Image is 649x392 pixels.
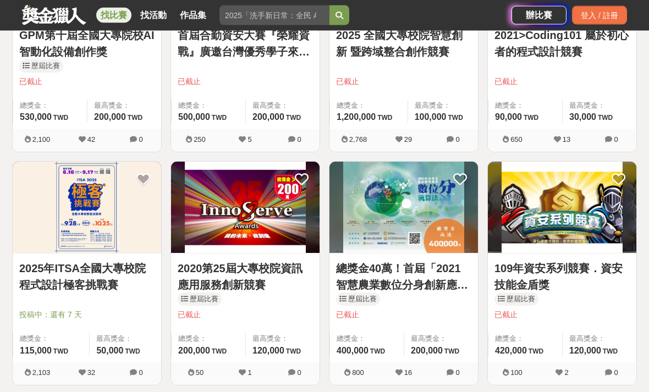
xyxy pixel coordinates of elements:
a: 首屆合勤資安大賽『榮耀資戰』廣邀台灣優秀學子來挑戰 [178,27,313,60]
a: 找活動 [136,8,171,23]
span: 總獎金： [337,101,401,112]
span: 250 [194,136,206,144]
span: TWD [529,348,543,356]
span: 最高獎金： [569,101,630,112]
span: 最高獎金： [415,101,471,112]
span: 500,000 [178,113,210,122]
span: 1,200,000 [337,113,376,122]
span: TWD [128,114,142,122]
span: 120,000 [569,346,601,356]
span: 2 [564,369,568,377]
span: 400,000 [337,346,369,356]
a: 辦比賽 [512,6,566,25]
span: TWD [370,348,385,356]
span: TWD [53,348,68,356]
div: 登入 / 註冊 [572,6,627,25]
a: 歷屆比賽 [178,293,222,306]
a: 歷屆比賽 [336,293,380,306]
span: 42 [87,136,95,144]
span: 200,000 [252,113,284,122]
span: 總獎金： [495,101,555,112]
span: 50,000 [96,346,123,356]
span: 13 [563,136,570,144]
span: 0 [455,369,459,377]
span: TWD [53,114,68,122]
span: 1 [248,369,251,377]
a: 作品集 [175,8,211,23]
span: 100,000 [415,113,447,122]
a: Cover Image [171,162,320,255]
a: 2021>Coding101 屬於初心者的程式設計競賽 [494,27,630,60]
span: 0 [297,369,301,377]
span: 30,000 [569,113,596,122]
span: 最高獎金： [569,334,630,345]
span: 已截止 [178,310,313,321]
span: 16 [404,369,412,377]
span: TWD [448,114,463,122]
span: TWD [524,114,538,122]
span: 29 [404,136,412,144]
a: Cover Image [329,162,478,255]
span: 200,000 [94,113,126,122]
span: TWD [603,348,618,356]
span: 最高獎金： [96,334,155,345]
span: 32 [87,369,95,377]
span: 最高獎金： [252,101,313,112]
span: 0 [614,369,618,377]
span: 100 [510,369,522,377]
span: 已截止 [494,76,630,88]
span: 0 [139,369,142,377]
a: 2025年ITSA全國大專校院程式設計極客挑戰賽 [19,261,155,294]
a: Cover Image [488,162,636,255]
span: TWD [286,114,301,122]
span: 90,000 [495,113,522,122]
span: 最高獎金： [411,334,471,345]
span: 總獎金： [178,334,239,345]
span: 2,768 [349,136,367,144]
span: TWD [444,348,459,356]
span: 已截止 [336,310,471,321]
a: 歷屆比賽 [494,293,538,306]
span: TWD [212,114,227,122]
a: GPM第十屆全國大專院校AI智動化設備創作獎 [19,27,155,60]
a: 找比賽 [96,8,131,23]
span: TWD [212,348,227,356]
span: 0 [297,136,301,144]
span: TWD [598,114,613,122]
span: 已截止 [19,76,155,88]
span: 總獎金： [20,334,82,345]
span: 0 [614,136,618,144]
span: 5 [248,136,251,144]
span: 已截止 [178,76,313,88]
span: 2,103 [32,369,51,377]
span: 總獎金： [20,101,80,112]
span: 200,000 [411,346,443,356]
span: 最高獎金： [252,334,313,345]
span: 120,000 [252,346,284,356]
img: Cover Image [329,162,478,254]
span: 最高獎金： [94,101,155,112]
span: 已截止 [494,310,630,321]
span: 530,000 [20,113,52,122]
span: 800 [352,369,364,377]
span: 0 [139,136,142,144]
span: 115,000 [20,346,52,356]
img: Cover Image [13,162,161,254]
a: 歷屆比賽 [19,60,63,73]
span: 50 [196,369,204,377]
span: 2,100 [32,136,51,144]
span: 420,000 [495,346,527,356]
span: 總獎金： [337,334,397,345]
input: 2025「洗手新日常：全民 ALL IN」洗手歌全台徵選 [219,5,329,25]
a: 109年資安系列競賽．資安技能金盾獎 [494,261,630,294]
span: 總獎金： [178,101,239,112]
img: Cover Image [171,162,320,254]
span: 已截止 [336,76,471,88]
a: 2025 全國大專校院智慧創新 暨跨域整合創作競賽 [336,27,471,60]
span: TWD [125,348,140,356]
span: 650 [510,136,522,144]
a: Cover Image [13,162,161,255]
a: 2020第25屆大專校院資訊應用服務創新競賽 [178,261,313,294]
span: 0 [455,136,459,144]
